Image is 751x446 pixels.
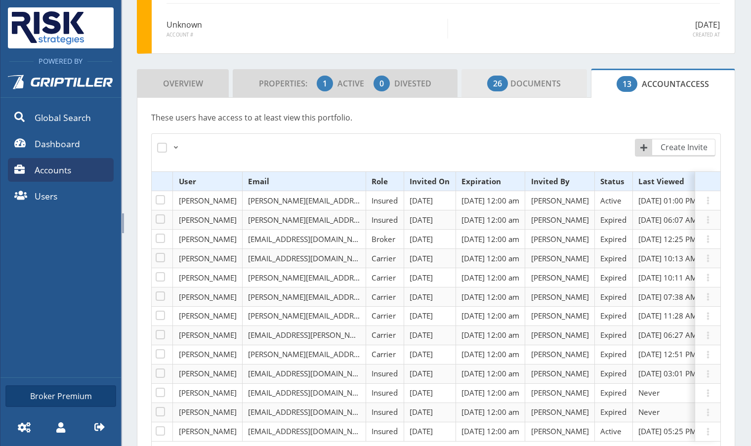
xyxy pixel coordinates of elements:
span: [EMAIL_ADDRESS][PERSON_NAME][DOMAIN_NAME] [248,330,428,340]
span: 13 [623,78,631,90]
span: Accounts [35,163,71,176]
span: Global Search [35,111,91,124]
span: [PERSON_NAME] [531,196,589,205]
span: [DATE] 12:00 am [461,253,519,263]
span: Carrier [372,330,396,340]
a: Create Invite [635,139,715,157]
span: [PERSON_NAME] [179,196,237,205]
a: Dashboard [8,132,114,156]
th: Email [242,172,366,191]
span: [DATE] 07:38 AM [638,292,697,302]
span: Created At [456,32,720,39]
th: Last Viewed [632,172,703,191]
span: Insured [372,196,398,205]
span: Expired [600,234,626,244]
span: Active [337,78,372,89]
span: [DATE] [410,234,433,244]
span: Access [617,74,709,94]
span: Divested [394,78,431,89]
span: [DATE] [410,253,433,263]
span: [PERSON_NAME][EMAIL_ADDRESS][PERSON_NAME][DOMAIN_NAME] [248,273,486,283]
span: [PERSON_NAME] [531,330,589,340]
span: [DATE] 10:13 AM [638,253,697,263]
span: [PERSON_NAME] [179,349,237,359]
a: Accounts [8,158,114,182]
span: [DATE] [410,426,433,436]
span: Insured [372,426,398,436]
span: [PERSON_NAME] [531,311,589,321]
span: [DATE] 12:00 am [461,349,519,359]
span: [PERSON_NAME] [179,215,237,225]
th: Invited By [525,172,595,191]
span: Overview [163,74,203,93]
th: Invited On [404,172,456,191]
span: Expired [600,388,626,398]
span: Expired [600,368,626,378]
span: Account [642,79,680,89]
span: [EMAIL_ADDRESS][DOMAIN_NAME] [248,407,371,417]
span: [DATE] 12:25 PM [638,234,697,244]
span: Powered By [34,56,87,66]
span: Documents [487,74,561,93]
p: These users have access to at least view this portfolio. [151,112,721,123]
span: Dashboard [35,137,80,150]
span: [DATE] 12:00 am [461,407,519,417]
span: Users [35,190,57,203]
span: [DATE] [410,311,433,321]
span: [PERSON_NAME] [179,234,237,244]
span: [PERSON_NAME][EMAIL_ADDRESS][PERSON_NAME][PERSON_NAME][DOMAIN_NAME] [248,292,544,302]
span: [PERSON_NAME][EMAIL_ADDRESS][PERSON_NAME][PERSON_NAME][DOMAIN_NAME] [248,311,544,321]
span: [PERSON_NAME] [531,368,589,378]
span: [DATE] 12:00 am [461,388,519,398]
span: [PERSON_NAME] [531,349,589,359]
span: Properties: [259,78,315,89]
span: [DATE] 11:28 AM [638,311,697,321]
span: [PERSON_NAME] [179,311,237,321]
a: Users [8,184,114,208]
span: [DATE] [410,196,433,205]
span: Active [600,426,622,436]
th: Status [595,172,633,191]
span: [EMAIL_ADDRESS][DOMAIN_NAME] [248,234,371,244]
span: [PERSON_NAME] [179,273,237,283]
span: [DATE] 12:00 am [461,368,519,378]
span: [PERSON_NAME] [531,234,589,244]
div: [DATE] [448,19,720,39]
span: [PERSON_NAME][EMAIL_ADDRESS][DOMAIN_NAME] [248,215,428,225]
span: [DATE] 12:00 am [461,215,519,225]
span: [PERSON_NAME] [531,407,589,417]
span: [PERSON_NAME] [179,368,237,378]
span: Expired [600,349,626,359]
span: [DATE] 12:00 am [461,311,519,321]
span: [PERSON_NAME] [531,292,589,302]
span: Expired [600,311,626,321]
span: Expired [600,253,626,263]
span: Create Invite [654,141,715,153]
span: [DATE] 12:00 am [461,234,519,244]
span: Insured [372,368,398,378]
span: [PERSON_NAME] [179,388,237,398]
span: [EMAIL_ADDRESS][DOMAIN_NAME] [248,426,371,436]
a: Griptiller [0,67,121,103]
span: [EMAIL_ADDRESS][DOMAIN_NAME] [248,253,371,263]
span: [DATE] 05:25 PM [638,426,697,436]
span: Never [638,407,660,417]
span: [DATE] 12:00 am [461,292,519,302]
th: Expiration [456,172,525,191]
span: [DATE] 12:51 PM [638,349,697,359]
span: [PERSON_NAME] [179,292,237,302]
span: [DATE] 06:07 AM [638,215,697,225]
th: User [173,172,243,191]
span: 1 [323,78,327,89]
span: [PERSON_NAME] [531,215,589,225]
span: [DATE] [410,215,433,225]
span: Active [600,196,622,205]
span: [EMAIL_ADDRESS][DOMAIN_NAME] [248,388,371,398]
span: [PERSON_NAME] [179,253,237,263]
label: Select All [157,139,171,153]
span: [DATE] 06:27 AM [638,330,697,340]
span: Carrier [372,311,396,321]
span: Carrier [372,253,396,263]
span: [PERSON_NAME] [531,273,589,283]
span: Broker [372,234,395,244]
